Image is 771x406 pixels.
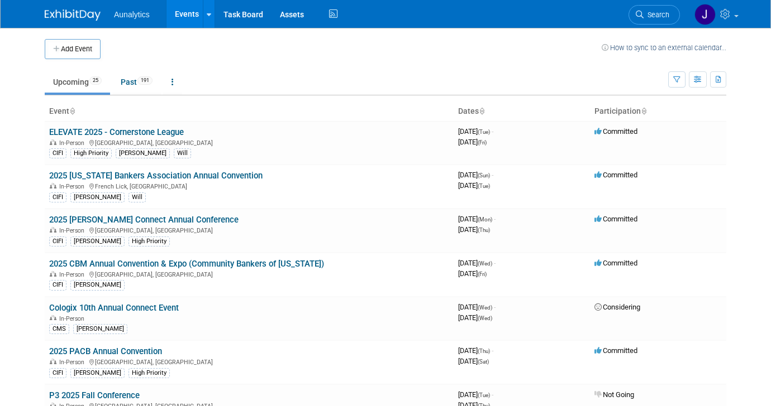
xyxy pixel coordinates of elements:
[479,107,484,115] a: Sort by Start Date
[50,315,56,321] img: In-Person Event
[49,181,449,190] div: French Lick, [GEOGRAPHIC_DATA]
[458,225,490,234] span: [DATE]
[594,215,637,223] span: Committed
[112,71,161,93] a: Past191
[458,313,492,322] span: [DATE]
[73,324,127,334] div: [PERSON_NAME]
[458,303,496,311] span: [DATE]
[50,271,56,277] img: In-Person Event
[49,127,184,137] a: ELEVATE 2025 - Cornerstone League
[59,359,88,366] span: In-Person
[50,227,56,233] img: In-Person Event
[114,10,150,19] span: Aunalytics
[174,148,191,158] div: Will
[458,181,490,190] span: [DATE]
[594,346,637,355] span: Committed
[492,171,493,179] span: -
[49,303,179,313] a: Cologix 10th Annual Connect Event
[49,259,324,269] a: 2025 CBM Annual Convention & Expo (Community Bankers of [US_STATE])
[49,148,66,158] div: CIFI
[70,236,125,246] div: [PERSON_NAME]
[454,102,590,121] th: Dates
[49,346,162,356] a: 2025 PACB Annual Convention
[89,76,102,85] span: 25
[594,390,634,399] span: Not Going
[478,359,489,365] span: (Sat)
[478,271,487,277] span: (Fri)
[629,5,680,25] a: Search
[478,392,490,398] span: (Tue)
[478,129,490,135] span: (Tue)
[644,11,669,19] span: Search
[59,271,88,278] span: In-Person
[478,172,490,178] span: (Sun)
[458,269,487,278] span: [DATE]
[49,215,239,225] a: 2025 [PERSON_NAME] Connect Annual Conference
[458,215,496,223] span: [DATE]
[128,368,170,378] div: High Priority
[478,304,492,311] span: (Wed)
[70,148,112,158] div: High Priority
[50,359,56,364] img: In-Person Event
[45,39,101,59] button: Add Event
[45,102,454,121] th: Event
[70,280,125,290] div: [PERSON_NAME]
[694,4,716,25] img: Julie Grisanti-Cieslak
[478,216,492,223] span: (Mon)
[49,138,449,147] div: [GEOGRAPHIC_DATA], [GEOGRAPHIC_DATA]
[49,324,69,334] div: CMS
[49,280,66,290] div: CIFI
[49,225,449,234] div: [GEOGRAPHIC_DATA], [GEOGRAPHIC_DATA]
[458,127,493,136] span: [DATE]
[602,43,726,52] a: How to sync to an external calendar...
[458,390,493,399] span: [DATE]
[494,303,496,311] span: -
[458,138,487,146] span: [DATE]
[128,236,170,246] div: High Priority
[49,192,66,202] div: CIFI
[49,390,140,400] a: P3 2025 Fall Conference
[45,71,110,93] a: Upcoming25
[45,9,101,21] img: ExhibitDay
[478,183,490,189] span: (Tue)
[458,357,489,365] span: [DATE]
[492,346,493,355] span: -
[70,368,125,378] div: [PERSON_NAME]
[594,303,640,311] span: Considering
[128,192,146,202] div: Will
[49,236,66,246] div: CIFI
[458,171,493,179] span: [DATE]
[59,315,88,322] span: In-Person
[49,269,449,278] div: [GEOGRAPHIC_DATA], [GEOGRAPHIC_DATA]
[50,139,56,145] img: In-Person Event
[478,227,490,233] span: (Thu)
[492,127,493,136] span: -
[594,259,637,267] span: Committed
[492,390,493,399] span: -
[478,315,492,321] span: (Wed)
[69,107,75,115] a: Sort by Event Name
[458,259,496,267] span: [DATE]
[590,102,726,121] th: Participation
[478,348,490,354] span: (Thu)
[49,357,449,366] div: [GEOGRAPHIC_DATA], [GEOGRAPHIC_DATA]
[494,259,496,267] span: -
[59,227,88,234] span: In-Person
[641,107,646,115] a: Sort by Participation Type
[478,260,492,267] span: (Wed)
[594,127,637,136] span: Committed
[50,183,56,188] img: In-Person Event
[458,346,493,355] span: [DATE]
[116,148,170,158] div: [PERSON_NAME]
[70,192,125,202] div: [PERSON_NAME]
[494,215,496,223] span: -
[59,183,88,190] span: In-Person
[478,139,487,146] span: (Fri)
[49,368,66,378] div: CIFI
[594,171,637,179] span: Committed
[137,76,153,85] span: 191
[49,171,263,181] a: 2025 [US_STATE] Bankers Association Annual Convention
[59,139,88,147] span: In-Person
